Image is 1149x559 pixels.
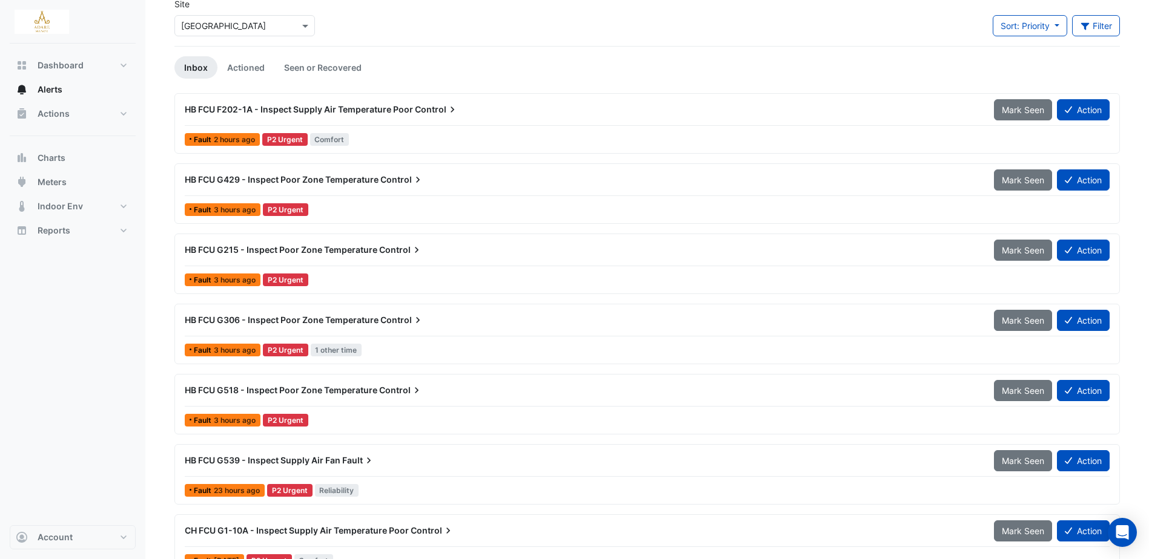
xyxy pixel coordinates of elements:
button: Action [1057,520,1110,541]
div: Open Intercom Messenger [1108,518,1137,547]
span: Mon 06-Oct-2025 13:15 IST [214,345,256,355]
span: Mon 06-Oct-2025 13:45 IST [214,275,256,284]
button: Mark Seen [994,310,1052,331]
div: P2 Urgent [263,344,308,356]
app-icon: Indoor Env [16,200,28,212]
span: HB FCU G306 - Inspect Poor Zone Temperature [185,315,379,325]
button: Alerts [10,77,136,102]
span: Comfort [310,133,349,146]
span: Alerts [38,83,62,96]
span: HB FCU F202-1A - Inspect Supply Air Temperature Poor [185,104,413,114]
a: Seen or Recovered [274,56,371,79]
div: P2 Urgent [263,203,308,216]
span: Sort: Priority [1001,21,1050,31]
span: HB FCU G518 - Inspect Poor Zone Temperature [185,385,377,395]
button: Action [1057,310,1110,331]
a: Actioned [217,56,274,79]
button: Action [1057,99,1110,120]
button: Mark Seen [994,240,1052,261]
button: Actions [10,102,136,126]
button: Action [1057,380,1110,401]
button: Charts [10,146,136,170]
span: Mon 06-Oct-2025 14:15 IST [214,135,255,144]
button: Action [1057,450,1110,471]
span: HB FCU G215 - Inspect Poor Zone Temperature [185,244,377,255]
button: Account [10,525,136,549]
span: Mark Seen [1002,245,1044,255]
div: P2 Urgent [262,133,308,146]
span: Control [380,314,424,326]
button: Action [1057,240,1110,261]
app-icon: Dashboard [16,59,28,71]
span: Fault [194,417,214,424]
div: P2 Urgent [267,484,313,497]
span: Fault [194,487,214,494]
span: Fault [194,136,214,143]
span: Control [415,103,459,116]
button: Mark Seen [994,520,1052,541]
button: Indoor Env [10,194,136,218]
span: Account [38,531,73,543]
span: CH FCU G1-10A - Inspect Supply Air Temperature Poor [185,525,409,535]
app-icon: Charts [16,152,28,164]
span: Fault [194,347,214,354]
span: Mark Seen [1002,385,1044,396]
span: Fault [342,454,375,466]
span: Reports [38,224,70,237]
span: Mark Seen [1002,456,1044,466]
span: Control [379,244,423,256]
span: Control [411,525,454,537]
span: Indoor Env [38,200,83,212]
span: Mark Seen [1002,315,1044,325]
button: Sort: Priority [993,15,1067,36]
button: Filter [1072,15,1121,36]
button: Action [1057,169,1110,191]
span: Mon 06-Oct-2025 14:00 IST [214,205,256,214]
img: Company Logo [15,10,69,34]
span: Mon 06-Oct-2025 13:15 IST [214,416,256,425]
button: Reports [10,218,136,243]
button: Mark Seen [994,380,1052,401]
div: P2 Urgent [263,414,308,427]
span: Sun 05-Oct-2025 17:45 IST [214,486,260,495]
div: P2 Urgent [263,273,308,286]
a: Inbox [174,56,217,79]
span: Control [380,174,424,186]
span: Reliability [315,484,359,497]
span: Fault [194,276,214,284]
app-icon: Reports [16,224,28,237]
span: Meters [38,176,67,188]
button: Meters [10,170,136,194]
span: Fault [194,206,214,214]
span: Dashboard [38,59,84,71]
app-icon: Meters [16,176,28,188]
span: HB FCU G429 - Inspect Poor Zone Temperature [185,174,379,185]
span: Mark Seen [1002,175,1044,185]
app-icon: Actions [16,108,28,120]
button: Mark Seen [994,169,1052,191]
span: Actions [38,108,70,120]
button: Mark Seen [994,99,1052,120]
span: HB FCU G539 - Inspect Supply Air Fan [185,455,340,465]
app-icon: Alerts [16,83,28,96]
span: 1 other time [311,344,362,356]
span: Charts [38,152,65,164]
button: Mark Seen [994,450,1052,471]
button: Dashboard [10,53,136,77]
span: Control [379,384,423,396]
span: Mark Seen [1002,105,1044,115]
span: Mark Seen [1002,526,1044,536]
